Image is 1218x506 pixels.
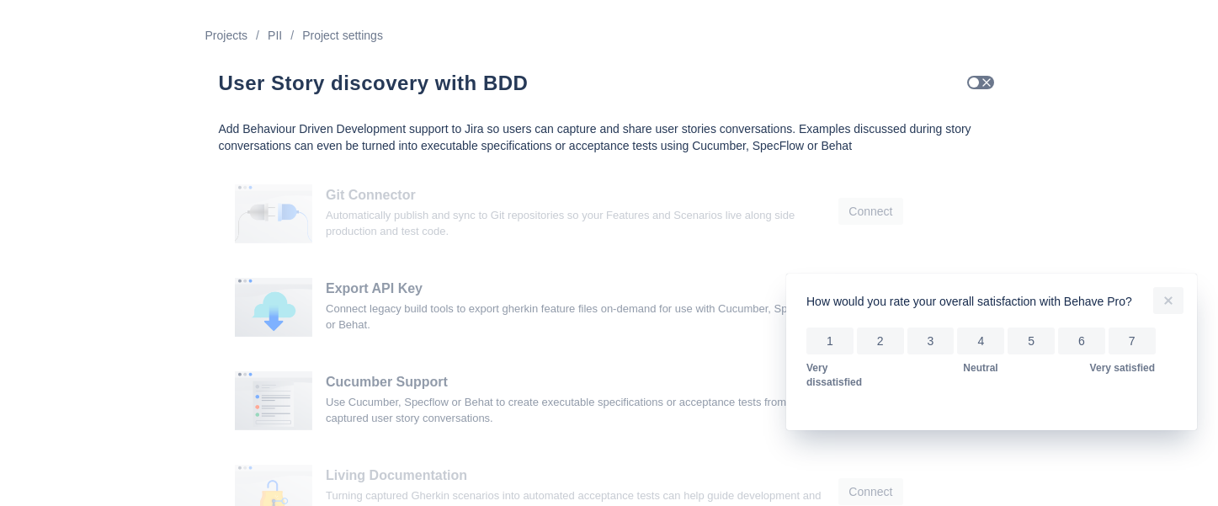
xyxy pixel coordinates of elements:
[326,395,825,426] p: Use Cucumber, Specflow or Behat to create executable specifications or acceptance tests from the ...
[806,294,1177,311] p: How would you rate your overall satisfaction with Behave Pro?
[907,328,955,354] button: 3
[218,121,999,155] p: Add Behaviour Driven Development support to Jira so users can capture and share user stories conv...
[268,25,282,45] a: PII
[326,301,825,333] p: Connect legacy build tools to export gherkin feature files on-demand for use with Cucumber, Specf...
[1058,328,1105,354] button: 6
[877,328,884,354] span: 2
[1158,290,1178,311] span: more
[1109,328,1156,354] button: 7
[302,25,383,45] a: Project settings
[1078,328,1085,354] span: 6
[235,184,312,243] img: frLO3nNNOywAAAABJRU5ErkJggg==
[874,361,1088,390] span: Neutral
[980,76,993,89] span: Check
[282,25,302,45] div: /
[1008,328,1055,354] button: 5
[218,71,867,96] h1: User Story discovery with BDD
[806,328,854,354] button: 1
[326,184,825,205] h3: Git Connector
[977,328,984,354] span: 4
[235,278,312,337] img: 2y333a7zPOGPUgP98Dt6g889MBDDz38N21tVM8cWutFAAAAAElFTkSuQmCC
[838,478,902,505] button: Connect
[827,328,833,354] span: 1
[326,371,825,392] h3: Cucumber Support
[235,371,312,430] img: vhH2hqtHqhtfwMUtl0c5csJQQAAAABJRU5ErkJggg==
[326,465,825,486] h3: Living Documentation
[1129,328,1136,354] span: 7
[838,198,902,225] button: Connect
[848,198,892,225] span: Connect
[1028,328,1035,354] span: 5
[1088,361,1155,390] span: Very satisfied
[806,361,874,390] span: Very dissatisfied
[928,328,934,354] span: 3
[857,328,904,354] button: 2
[247,25,268,45] div: /
[205,25,247,45] a: Projects
[957,328,1004,354] button: 4
[326,278,825,299] h3: Export API Key
[326,208,825,239] p: Automatically publish and sync to Git repositories so your Features and Scenarios live along side...
[848,478,892,505] span: Connect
